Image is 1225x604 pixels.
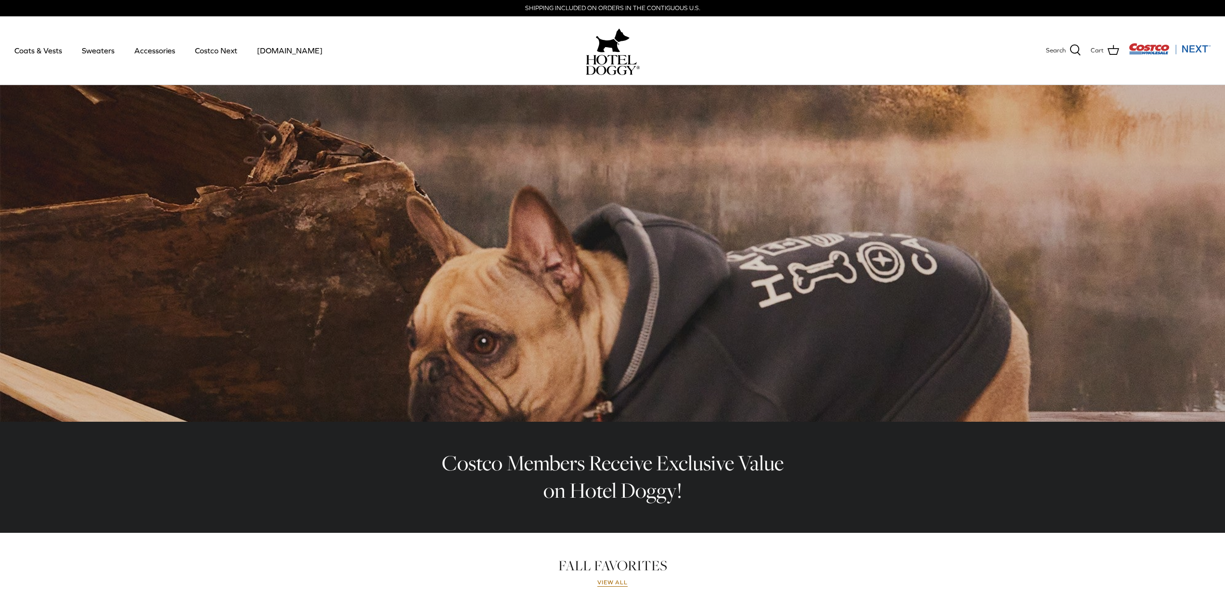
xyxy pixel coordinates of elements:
[597,579,628,587] a: View all
[248,34,331,67] a: [DOMAIN_NAME]
[186,34,246,67] a: Costco Next
[1046,44,1081,57] a: Search
[435,450,791,504] h2: Costco Members Receive Exclusive Value on Hotel Doggy!
[1046,46,1066,56] span: Search
[1129,43,1211,55] img: Costco Next
[586,55,640,75] img: hoteldoggycom
[1091,44,1119,57] a: Cart
[6,34,71,67] a: Coats & Vests
[1129,49,1211,56] a: Visit Costco Next
[126,34,184,67] a: Accessories
[586,26,640,75] a: hoteldoggy.com hoteldoggycom
[596,26,630,55] img: hoteldoggy.com
[1091,46,1104,56] span: Cart
[558,556,667,575] a: FALL FAVORITES
[73,34,123,67] a: Sweaters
